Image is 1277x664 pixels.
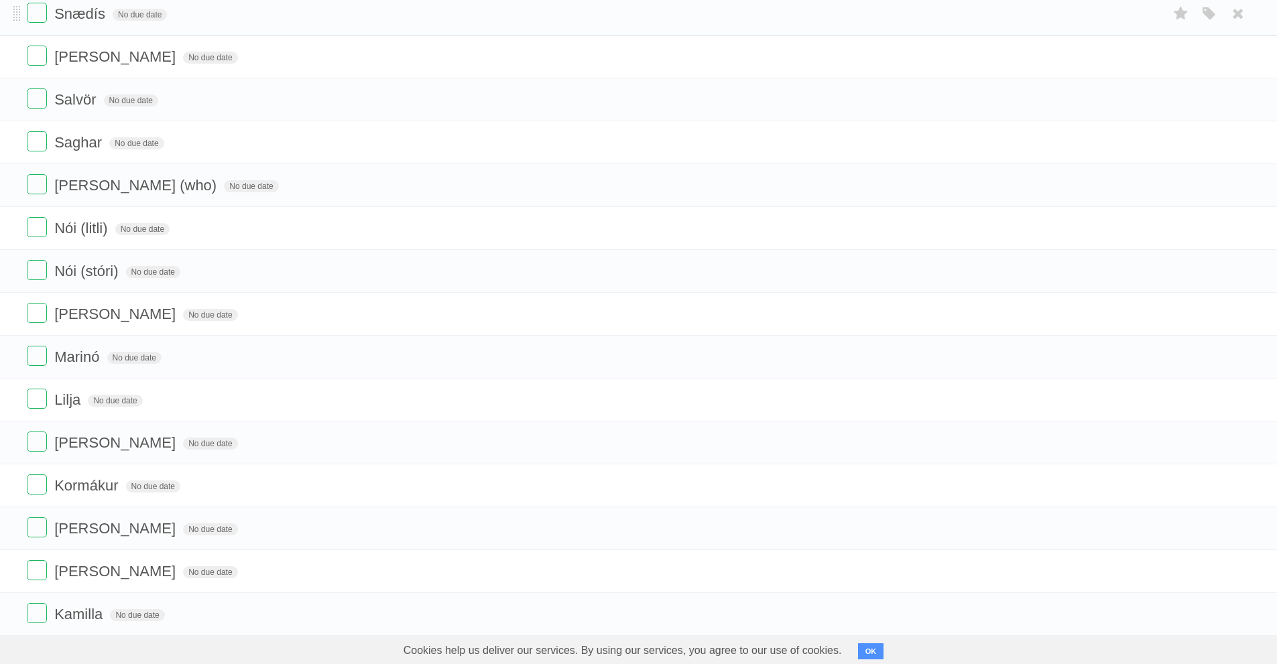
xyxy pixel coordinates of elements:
[54,220,111,237] span: Nói (litli)
[183,309,237,321] span: No due date
[27,88,47,109] label: Done
[183,566,237,578] span: No due date
[1168,3,1194,25] label: Star task
[54,91,99,108] span: Salvör
[27,389,47,409] label: Done
[54,348,103,365] span: Marinó
[54,477,121,494] span: Kormákur
[107,352,162,364] span: No due date
[27,217,47,237] label: Done
[27,431,47,452] label: Done
[27,131,47,151] label: Done
[115,223,170,235] span: No due date
[126,480,180,492] span: No due date
[183,438,237,450] span: No due date
[113,9,167,21] span: No due date
[126,266,180,278] span: No due date
[27,260,47,280] label: Done
[54,606,106,622] span: Kamilla
[183,52,237,64] span: No due date
[27,174,47,194] label: Done
[54,48,179,65] span: [PERSON_NAME]
[88,395,142,407] span: No due date
[54,5,109,22] span: Snædís
[54,434,179,451] span: [PERSON_NAME]
[27,603,47,623] label: Done
[27,46,47,66] label: Done
[858,643,884,659] button: OK
[27,3,47,23] label: Done
[54,520,179,537] span: [PERSON_NAME]
[54,177,220,194] span: [PERSON_NAME] (who)
[27,346,47,366] label: Done
[224,180,278,192] span: No due date
[27,474,47,494] label: Done
[27,560,47,580] label: Done
[27,303,47,323] label: Done
[54,306,179,322] span: [PERSON_NAME]
[54,391,84,408] span: Lilja
[390,637,855,664] span: Cookies help us deliver our services. By using our services, you agree to our use of cookies.
[27,517,47,537] label: Done
[54,263,121,279] span: Nói (stóri)
[54,134,105,151] span: Saghar
[109,137,164,149] span: No due date
[110,609,164,621] span: No due date
[183,523,237,535] span: No due date
[54,563,179,580] span: [PERSON_NAME]
[104,94,158,107] span: No due date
